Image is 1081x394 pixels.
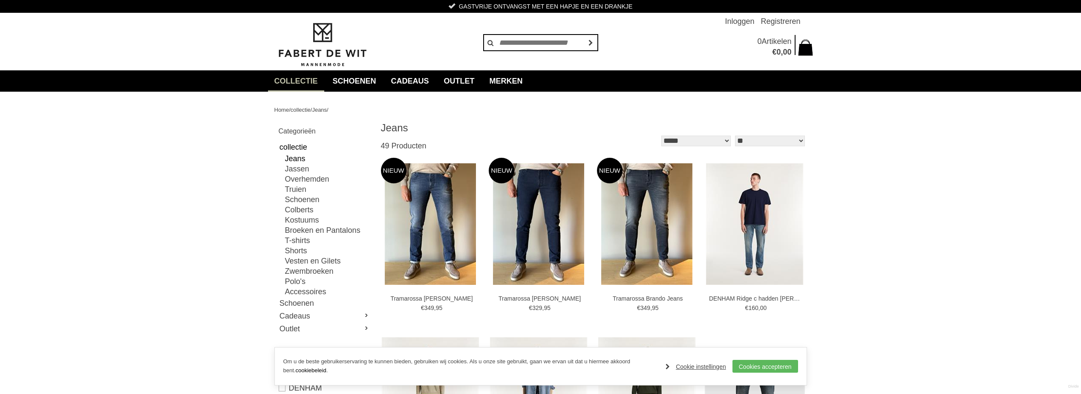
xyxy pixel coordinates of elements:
a: Registreren [761,13,800,30]
img: Tramarossa Michelangelo Jeans [385,163,476,285]
img: Fabert de Wit [274,22,370,68]
span: / [311,107,312,113]
p: Om u de beste gebruikerservaring te kunnen bieden, gebruiken wij cookies. Als u onze site gebruik... [283,357,657,375]
span: 95 [544,304,551,311]
a: Cookie instellingen [666,360,726,373]
a: Outlet [279,322,370,335]
a: Cookies accepteren [732,360,798,373]
a: Cadeaus [385,70,435,92]
a: Vesten en Gilets [285,256,370,266]
img: Tramarossa Brando Jeans [601,163,692,285]
a: Inloggen [725,13,754,30]
h1: Jeans [381,122,594,134]
a: Schoenen [326,70,383,92]
a: Schoenen [285,194,370,205]
a: Zwembroeken [285,266,370,276]
a: Colberts [285,205,370,215]
span: 95 [436,304,443,311]
span: 0 [776,48,781,56]
a: Outlet [438,70,481,92]
span: € [529,304,532,311]
a: Divide [1068,381,1079,392]
span: 160 [748,304,758,311]
span: , [434,304,436,311]
h2: Categorieën [279,126,370,136]
a: Jeans [285,154,370,164]
span: 95 [652,304,659,311]
span: 349 [424,304,434,311]
a: Schoenen [279,297,370,310]
a: collectie [279,141,370,154]
a: DENHAM Ridge c hadden [PERSON_NAME] [709,295,803,302]
a: Accessoires [285,287,370,297]
a: Shorts [285,246,370,256]
span: € [745,304,749,311]
a: Tramarossa [PERSON_NAME] [493,295,587,302]
span: 00 [760,304,767,311]
span: € [421,304,424,311]
span: , [650,304,652,311]
span: 49 Producten [381,142,427,150]
a: Broeken en Pantalons [285,225,370,235]
a: collectie [291,107,311,113]
span: , [758,304,760,311]
a: cookiebeleid [295,367,326,374]
span: / [327,107,329,113]
a: Polo's [285,276,370,287]
a: Overhemden [285,174,370,184]
a: Cadeaus [279,310,370,322]
a: T-shirts [285,235,370,246]
a: Tramarossa [PERSON_NAME] [385,295,479,302]
span: 0 [757,37,761,46]
a: Jassen [285,164,370,174]
span: , [542,304,544,311]
a: Truien [285,184,370,194]
a: collectie [268,70,324,92]
img: DENHAM Ridge c hadden Jeans [706,163,803,285]
span: , [781,48,783,56]
span: € [637,304,640,311]
a: DENHAM [279,383,370,393]
a: Kostuums [285,215,370,225]
a: Merken [483,70,529,92]
span: 329 [532,304,542,311]
span: 00 [783,48,791,56]
a: Jeans [312,107,327,113]
span: / [289,107,291,113]
span: 349 [640,304,650,311]
span: Artikelen [761,37,791,46]
img: Tramarossa Michelangelo Jeans [493,163,584,285]
a: Home [274,107,289,113]
span: € [772,48,776,56]
a: Tramarossa Brando Jeans [601,295,695,302]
